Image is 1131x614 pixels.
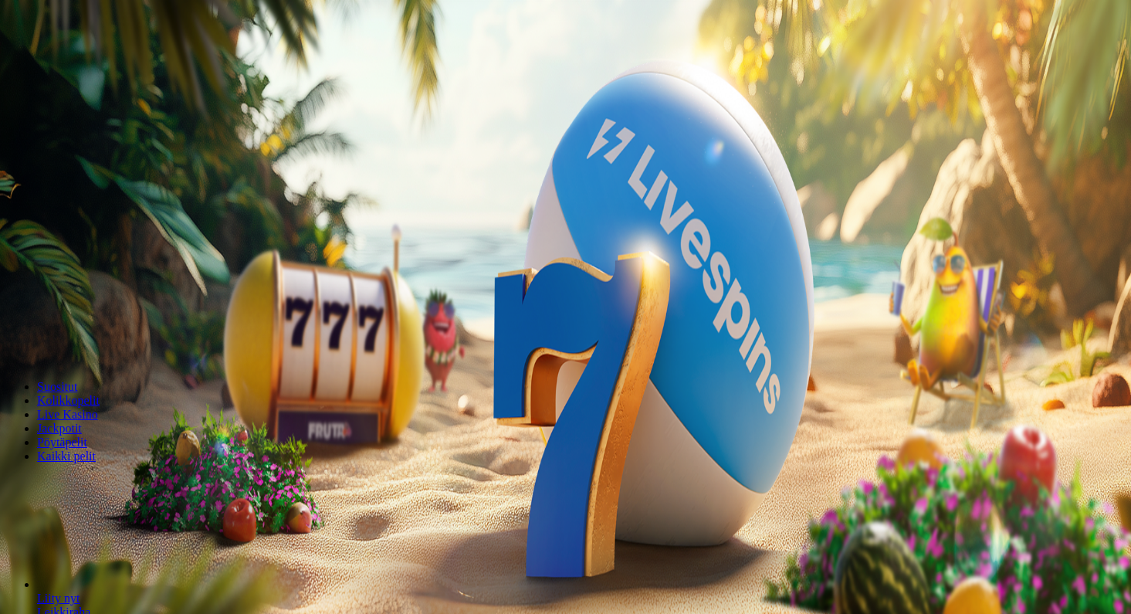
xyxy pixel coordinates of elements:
[6,354,1125,492] header: Lobby
[37,592,80,605] span: Liity nyt
[37,380,77,393] a: Suositut
[37,408,98,421] a: Live Kasino
[37,592,80,605] a: Gates of Olympus Super Scatter
[37,436,87,449] a: Pöytäpelit
[6,354,1125,463] nav: Lobby
[37,449,96,463] a: Kaikki pelit
[37,394,100,407] a: Kolikkopelit
[37,422,82,435] a: Jackpotit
